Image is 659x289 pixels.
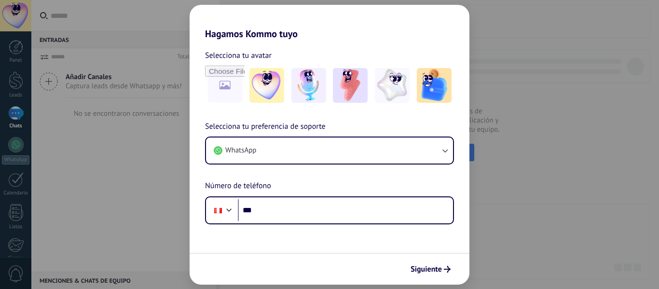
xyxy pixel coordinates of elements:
h2: Hagamos Kommo tuyo [190,5,469,40]
span: Número de teléfono [205,180,271,193]
span: Selecciona tu avatar [205,49,272,62]
button: WhatsApp [206,138,453,164]
img: -2.jpeg [291,68,326,103]
div: Peru: + 51 [209,200,227,220]
span: Siguiente [411,266,442,273]
img: -5.jpeg [417,68,452,103]
span: Selecciona tu preferencia de soporte [205,121,326,133]
img: -3.jpeg [333,68,368,103]
img: -1.jpeg [249,68,284,103]
button: Siguiente [406,261,455,277]
span: WhatsApp [225,146,256,155]
img: -4.jpeg [375,68,410,103]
